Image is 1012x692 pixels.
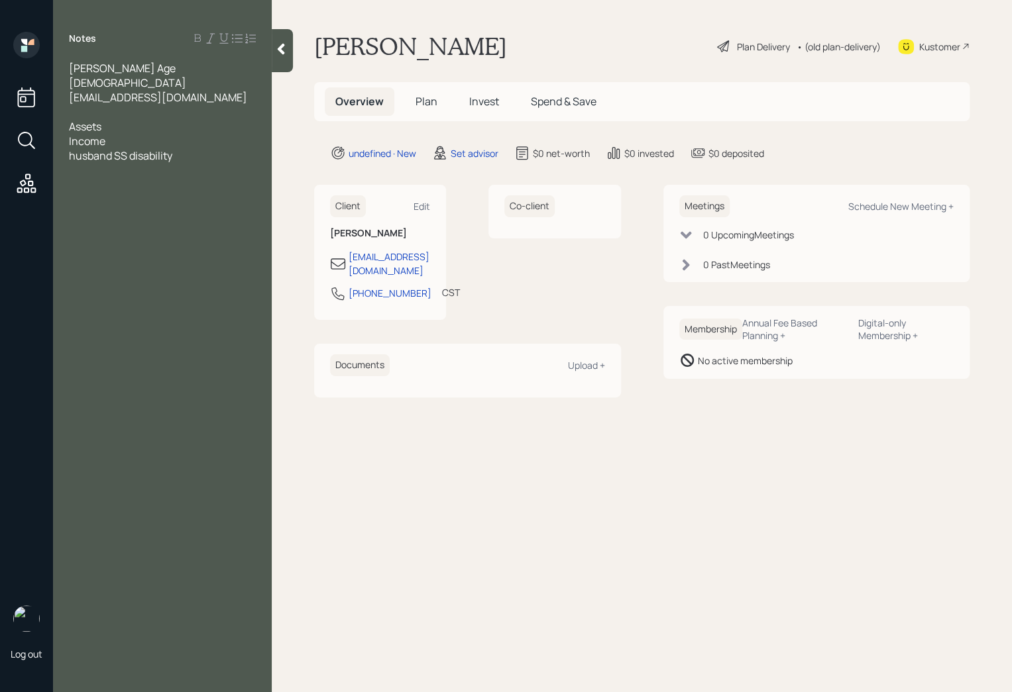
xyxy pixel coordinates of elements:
[737,40,790,54] div: Plan Delivery
[703,258,770,272] div: 0 Past Meeting s
[69,134,105,148] span: Income
[13,605,40,632] img: retirable_logo.png
[69,90,247,105] span: [EMAIL_ADDRESS][DOMAIN_NAME]
[848,200,954,213] div: Schedule New Meeting +
[679,195,730,217] h6: Meetings
[533,146,590,160] div: $0 net-worth
[504,195,555,217] h6: Co-client
[568,359,605,371] div: Upload +
[69,32,96,45] label: Notes
[469,94,499,109] span: Invest
[416,94,437,109] span: Plan
[442,285,460,299] div: CST
[69,119,101,134] span: Assets
[414,200,430,213] div: Edit
[11,648,42,660] div: Log out
[69,148,172,163] span: husband SS disability
[314,32,507,61] h1: [PERSON_NAME]
[330,354,390,376] h6: Documents
[919,40,960,54] div: Kustomer
[703,228,794,242] div: 0 Upcoming Meeting s
[531,94,596,109] span: Spend & Save
[335,94,384,109] span: Overview
[349,250,430,277] div: [EMAIL_ADDRESS][DOMAIN_NAME]
[349,146,416,160] div: undefined · New
[349,286,431,300] div: [PHONE_NUMBER]
[708,146,764,160] div: $0 deposited
[69,61,186,90] span: [PERSON_NAME] Age [DEMOGRAPHIC_DATA]
[679,319,742,340] h6: Membership
[330,195,366,217] h6: Client
[330,228,430,239] h6: [PERSON_NAME]
[451,146,498,160] div: Set advisor
[797,40,881,54] div: • (old plan-delivery)
[698,354,793,368] div: No active membership
[858,317,954,342] div: Digital-only Membership +
[624,146,674,160] div: $0 invested
[742,317,848,342] div: Annual Fee Based Planning +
